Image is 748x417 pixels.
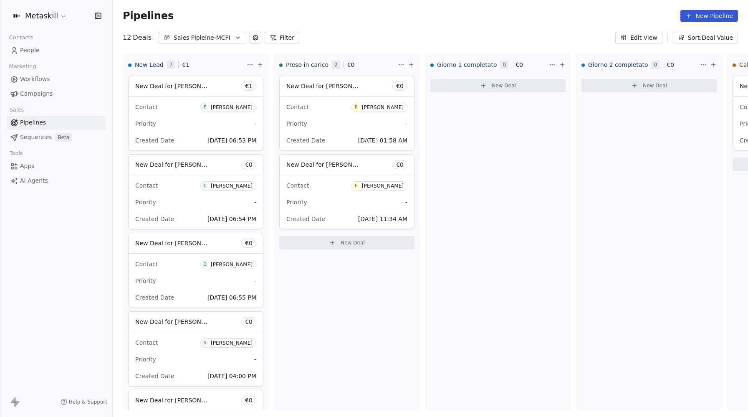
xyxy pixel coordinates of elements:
span: Marketing [5,60,40,73]
span: [DATE] 11:34 AM [358,216,407,222]
span: Contact [286,182,309,189]
span: New Deal for [PERSON_NAME] [286,160,374,168]
span: - [254,355,256,364]
span: New Deal for [PERSON_NAME] [135,396,223,404]
div: [PERSON_NAME] [362,104,404,110]
a: Campaigns [7,87,106,101]
span: € 0 [347,61,355,69]
span: Contact [286,104,309,110]
span: Sequences [20,133,52,142]
div: F [355,183,357,189]
span: People [20,46,40,55]
div: New Deal for [PERSON_NAME]€0ContactL[PERSON_NAME]Priority-Created Date[DATE] 06:54 PM [128,154,263,229]
span: € 0 [396,160,404,169]
span: Priority [286,120,307,127]
span: Priority [135,199,156,206]
span: € 0 [245,396,253,404]
span: € 0 [667,61,674,69]
span: Priority [135,277,156,284]
span: 2 [332,61,340,69]
span: Deals [133,33,152,43]
span: Tools [6,147,26,160]
div: New Deal for [PERSON_NAME]€0ContactD[PERSON_NAME]Priority-Created Date[DATE] 06:55 PM [128,233,263,308]
span: New Deal [492,82,516,89]
span: New Deal for [PERSON_NAME] [135,318,223,325]
span: AI Agents [20,176,48,185]
span: New Lead [135,61,164,69]
a: Help & Support [61,399,107,405]
span: Beta [55,133,72,142]
a: Workflows [7,72,106,86]
span: Created Date [135,137,174,144]
span: Contacts [5,31,37,44]
span: Giorno 2 completato [588,61,648,69]
span: 0 [651,61,660,69]
div: Giorno 2 completato0€0 [581,54,698,76]
span: [DATE] 01:58 AM [358,137,407,144]
button: Edit View [615,32,662,43]
span: - [405,198,407,206]
div: [PERSON_NAME] [211,340,253,346]
span: New Deal for [PERSON_NAME] [135,160,223,168]
button: New Deal [430,79,566,92]
button: Sort: Deal Value [673,32,738,43]
span: Pipelines [20,118,46,127]
span: - [254,120,256,128]
span: New Deal for [PERSON_NAME] [135,82,223,90]
div: [PERSON_NAME] [211,104,253,110]
span: Created Date [135,373,174,379]
span: [DATE] 06:53 PM [207,137,256,144]
button: Filter [265,32,299,43]
span: Metaskill [25,10,58,21]
div: F [204,104,206,111]
div: S [204,340,206,346]
span: 7 [167,61,175,69]
div: 12 [123,33,152,43]
span: Priority [286,199,307,206]
span: [DATE] 04:00 PM [207,373,256,379]
span: Created Date [135,294,174,301]
img: AVATAR%20METASKILL%20-%20Colori%20Positivo.png [12,11,22,21]
div: New Lead7€1 [128,54,245,76]
span: - [405,120,407,128]
a: SequencesBeta [7,130,106,144]
span: Priority [135,356,156,363]
div: Sales Pipleine-MCFI [174,33,231,42]
span: Workflows [20,75,50,84]
span: 0 [500,61,508,69]
div: Giorno 1 completato0€0 [430,54,547,76]
div: D [203,261,207,268]
div: New Deal for [PERSON_NAME]€1ContactF[PERSON_NAME]Priority-Created Date[DATE] 06:53 PM [128,76,263,151]
span: [DATE] 06:55 PM [207,294,256,301]
span: New Deal [643,82,667,89]
a: AI Agents [7,174,106,188]
span: - [254,198,256,206]
span: - [254,277,256,285]
span: € 1 [245,82,253,90]
span: Contact [135,339,158,346]
button: Metaskill [10,9,68,23]
div: L [204,183,206,189]
span: Created Date [286,216,325,222]
span: Priority [135,120,156,127]
span: Preso in carico [286,61,329,69]
span: New Deal for [PERSON_NAME] [135,239,223,247]
a: Apps [7,159,106,173]
span: Contact [135,182,158,189]
iframe: Intercom live chat [720,389,740,409]
span: Apps [20,162,35,170]
div: [PERSON_NAME] [211,183,253,189]
div: [PERSON_NAME] [211,262,253,267]
div: P [355,104,357,111]
button: New Deal [581,79,717,92]
button: New Deal [279,236,414,249]
span: Created Date [135,216,174,222]
span: New Deal for [PERSON_NAME] [286,82,374,90]
span: Pipelines [123,10,174,22]
span: € 1 [182,61,190,69]
span: € 0 [245,160,253,169]
div: Preso in carico2€0 [279,54,396,76]
button: New Pipeline [680,10,738,22]
span: € 0 [516,61,523,69]
span: Contact [135,104,158,110]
